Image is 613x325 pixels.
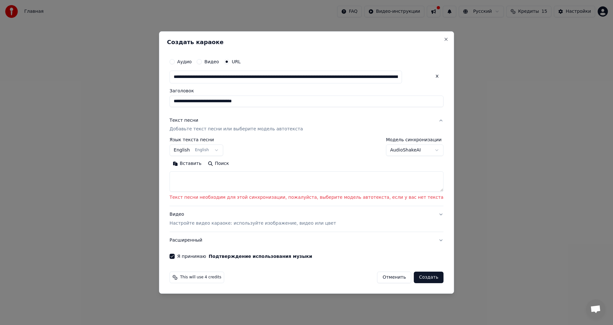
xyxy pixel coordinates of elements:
[170,138,223,142] label: Язык текста песни
[386,138,443,142] label: Модель синхронизации
[170,89,443,93] label: Заголовок
[232,59,241,64] label: URL
[170,212,336,227] div: Видео
[177,254,312,259] label: Я принимаю
[377,272,411,283] button: Отменить
[170,138,443,206] div: Текст песниДобавьте текст песни или выберите модель автотекста
[180,275,221,280] span: This will use 4 credits
[170,206,443,232] button: ВидеоНастройте видео караоке: используйте изображение, видео или цвет
[170,232,443,249] button: Расширенный
[205,159,232,169] button: Поиск
[170,112,443,138] button: Текст песниДобавьте текст песни или выберите модель автотекста
[167,39,446,45] h2: Создать караоке
[177,59,192,64] label: Аудио
[209,254,312,259] button: Я принимаю
[170,220,336,227] p: Настройте видео караоке: используйте изображение, видео или цвет
[170,126,303,133] p: Добавьте текст песни или выберите модель автотекста
[170,159,205,169] button: Вставить
[170,117,198,124] div: Текст песни
[170,195,443,201] p: Текст песни необходим для этой синхронизации, пожалуйста, выберите модель автотекста, если у вас ...
[204,59,219,64] label: Видео
[414,272,443,283] button: Создать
